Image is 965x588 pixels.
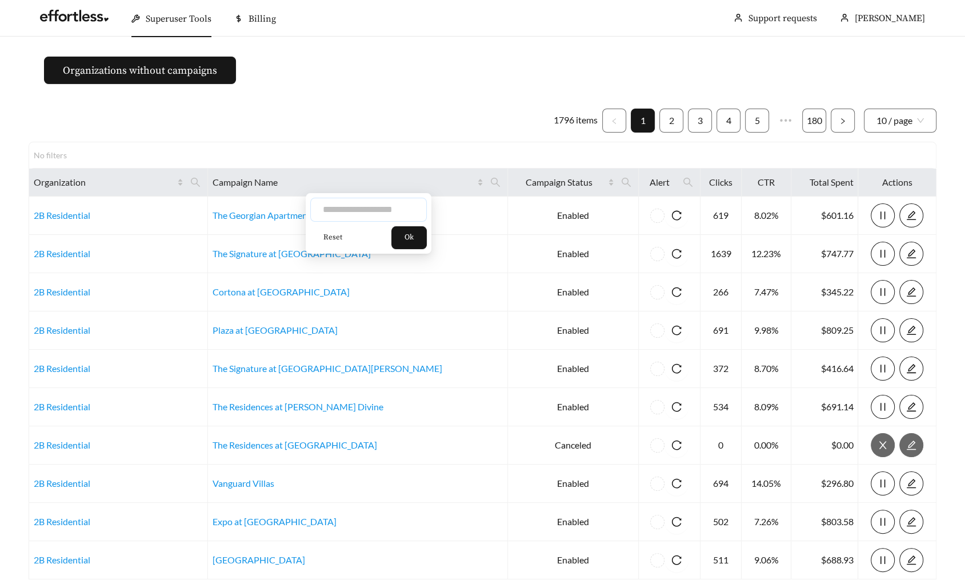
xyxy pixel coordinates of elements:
[664,440,688,450] span: reload
[899,286,923,297] a: edit
[688,109,712,133] li: 3
[899,318,923,342] button: edit
[213,248,371,259] a: The Signature at [GEOGRAPHIC_DATA]
[34,554,90,565] a: 2B Residential
[664,318,688,342] button: reload
[664,517,688,527] span: reload
[871,210,894,221] span: pause
[899,203,923,227] button: edit
[664,357,688,381] button: reload
[554,109,598,133] li: 1796 items
[871,249,894,259] span: pause
[900,210,923,221] span: edit
[871,517,894,527] span: pause
[774,109,798,133] span: •••
[899,439,923,450] a: edit
[871,318,895,342] button: pause
[664,471,688,495] button: reload
[831,109,855,133] button: right
[508,465,639,503] td: Enabled
[900,287,923,297] span: edit
[664,203,688,227] button: reload
[664,363,688,374] span: reload
[664,242,688,266] button: reload
[678,173,698,191] span: search
[742,169,791,197] th: CTR
[899,401,923,412] a: edit
[664,395,688,419] button: reload
[900,402,923,412] span: edit
[664,287,688,297] span: reload
[900,325,923,335] span: edit
[899,510,923,534] button: edit
[871,510,895,534] button: pause
[791,311,859,350] td: $809.25
[310,226,355,249] button: Reset
[791,388,859,426] td: $691.14
[664,210,688,221] span: reload
[855,13,925,24] span: [PERSON_NAME]
[34,439,90,450] a: 2B Residential
[899,433,923,457] button: edit
[664,280,688,304] button: reload
[791,541,859,579] td: $688.93
[900,478,923,489] span: edit
[871,555,894,565] span: pause
[508,197,639,235] td: Enabled
[742,503,791,541] td: 7.26%
[34,210,90,221] a: 2B Residential
[742,273,791,311] td: 7.47%
[791,169,859,197] th: Total Spent
[900,517,923,527] span: edit
[508,350,639,388] td: Enabled
[512,175,606,189] span: Campaign Status
[871,325,894,335] span: pause
[621,177,631,187] span: search
[700,273,742,311] td: 266
[616,173,636,191] span: search
[34,478,90,489] a: 2B Residential
[688,109,711,132] a: 3
[899,554,923,565] a: edit
[748,13,817,24] a: Support requests
[871,471,895,495] button: pause
[900,555,923,565] span: edit
[871,287,894,297] span: pause
[871,280,895,304] button: pause
[213,439,377,450] a: The Residences at [GEOGRAPHIC_DATA]
[508,311,639,350] td: Enabled
[34,175,175,189] span: Organization
[742,350,791,388] td: 8.70%
[213,554,305,565] a: [GEOGRAPHIC_DATA]
[700,426,742,465] td: 0
[683,177,693,187] span: search
[391,226,427,249] button: Ok
[871,242,895,266] button: pause
[900,363,923,374] span: edit
[899,210,923,221] a: edit
[700,169,742,197] th: Clicks
[716,109,740,133] li: 4
[34,325,90,335] a: 2B Residential
[700,465,742,503] td: 694
[486,173,505,191] span: search
[899,478,923,489] a: edit
[700,541,742,579] td: 511
[871,402,894,412] span: pause
[34,516,90,527] a: 2B Residential
[831,109,855,133] li: Next Page
[664,402,688,412] span: reload
[213,286,350,297] a: Cortona at [GEOGRAPHIC_DATA]
[899,548,923,572] button: edit
[791,273,859,311] td: $345.22
[508,273,639,311] td: Enabled
[508,388,639,426] td: Enabled
[742,311,791,350] td: 9.98%
[700,350,742,388] td: 372
[508,235,639,273] td: Enabled
[34,363,90,374] a: 2B Residential
[490,177,500,187] span: search
[791,465,859,503] td: $296.80
[858,169,936,197] th: Actions
[774,109,798,133] li: Next 5 Pages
